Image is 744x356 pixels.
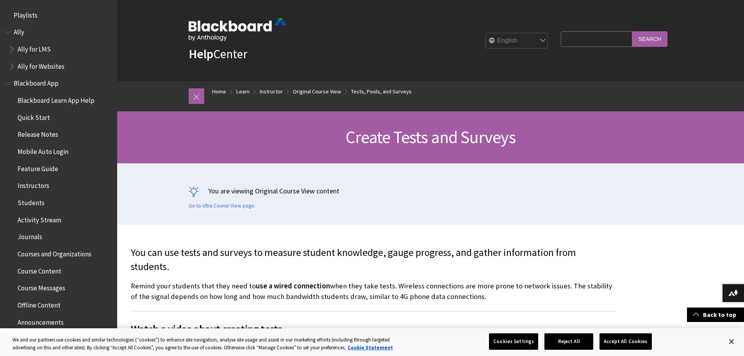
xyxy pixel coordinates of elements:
[5,9,112,22] nav: Book outline for Playlists
[18,128,58,139] span: Release Notes
[212,87,226,97] a: Home
[189,46,213,62] strong: Help
[18,179,49,190] span: Instructors
[189,202,255,209] a: Go to Ultra Course View page.
[293,87,341,97] a: Original Course View
[18,111,50,122] span: Quick Start
[18,282,65,292] span: Course Messages
[489,333,538,350] button: Cookies Settings
[131,246,615,274] p: You can use tests and surveys to measure student knowledge, gauge progress, and gather informatio...
[18,145,68,156] span: Mobile Auto Login
[256,281,330,290] span: use a wired connection
[14,77,59,88] span: Blackboard App
[18,162,58,173] span: Feature Guide
[236,87,250,97] a: Learn
[260,87,283,97] a: Instructor
[5,26,112,73] nav: Book outline for Anthology Ally Help
[346,126,516,148] span: Create Tests and Surveys
[632,31,667,47] input: Search
[12,336,409,351] div: We and our partners use cookies and similar technologies (“cookies”) to enhance site navigation, ...
[544,333,593,350] button: Reject All
[18,213,61,224] span: Activity Stream
[131,281,615,301] p: Remind your students that they need to when they take tests. Wireless connections are more prone ...
[18,247,91,258] span: Courses and Organizations
[189,18,286,41] img: Blackboard by Anthology
[687,308,744,322] a: Back to top
[723,333,740,350] button: Close
[14,26,24,36] span: Ally
[18,265,61,275] span: Course Content
[18,43,51,53] span: Ally for LMS
[18,231,42,241] span: Journals
[351,87,412,97] a: Tests, Pools, and Surveys
[18,60,64,70] span: Ally for Websites
[189,46,247,62] a: HelpCenter
[599,333,651,350] button: Accept All Cookies
[18,316,64,326] span: Announcements
[189,186,673,196] p: You are viewing Original Course View content
[486,33,548,49] select: Site Language Selector
[18,94,95,104] span: Blackboard Learn App Help
[131,321,615,337] span: Watch a video about creating tests
[348,344,393,351] a: More information about your privacy, opens in a new tab
[18,299,61,309] span: Offline Content
[14,9,37,19] span: Playlists
[18,196,45,207] span: Students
